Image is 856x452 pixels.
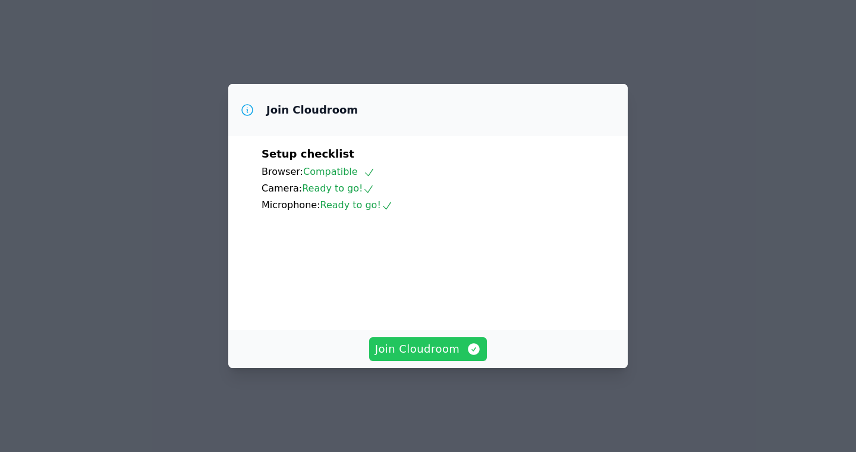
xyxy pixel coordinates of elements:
span: Ready to go! [302,183,374,194]
span: Camera: [262,183,302,194]
span: Compatible [303,166,375,177]
button: Join Cloudroom [369,337,487,361]
span: Setup checklist [262,147,354,160]
span: Ready to go! [320,199,393,211]
span: Join Cloudroom [375,341,481,357]
h3: Join Cloudroom [266,103,358,117]
span: Browser: [262,166,303,177]
span: Microphone: [262,199,320,211]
